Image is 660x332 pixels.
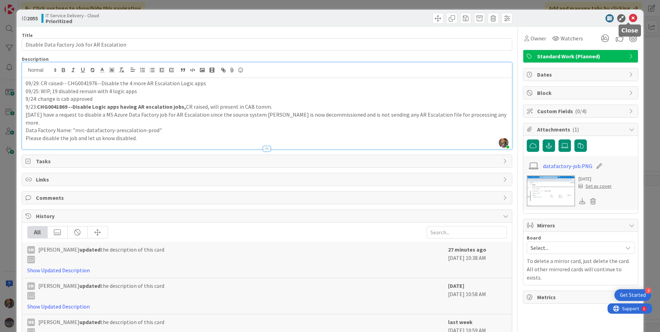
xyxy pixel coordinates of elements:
[36,157,499,165] span: Tasks
[448,282,464,289] b: [DATE]
[579,183,612,190] div: Set as cover
[448,245,507,274] div: [DATE] 10:38 AM
[14,1,31,9] span: Support
[537,221,625,230] span: Mirrors
[537,107,625,115] span: Custom Fields
[537,52,625,60] span: Standard Work (Planned)
[27,303,90,310] a: Show Updated Description
[26,87,508,95] p: 09/25: WIP, 19 disabled remain with 4 logic apps
[427,226,507,238] input: Search...
[614,289,651,301] div: Open Get Started checklist, remaining modules: 3
[499,138,508,148] img: d4mZCzJxnlYlsl7tbRpKOP7QXawjtCsN.jpg
[36,3,38,8] div: 6
[28,226,48,238] div: All
[26,126,508,134] p: Data Factory Name: "mrc-datafactory-arescalation-prod"
[448,319,473,325] b: last week
[27,15,38,22] b: 2055
[448,246,486,253] b: 27 minutes ago
[575,108,586,115] span: ( 0/4 )
[36,194,499,202] span: Comments
[36,175,499,184] span: Links
[537,293,625,301] span: Metrics
[537,70,625,79] span: Dates
[579,197,586,206] div: Download
[26,111,508,126] p: [DATE] have a request to disable a MS Azure Data Factory job for AR Escalation since the source s...
[27,282,35,290] div: SM
[537,89,625,97] span: Block
[36,212,499,220] span: History
[79,319,100,325] b: updated
[22,14,38,22] span: ID
[620,292,646,299] div: Get Started
[543,162,592,170] a: datafactory-job.PNG
[26,103,508,111] p: 9/23: CR raised, will present in CAB tomm.
[79,246,100,253] b: updated
[448,282,507,311] div: [DATE] 10:58 AM
[645,287,651,294] div: 3
[46,13,99,18] span: IT Service Delivery - Cloud
[22,38,512,51] input: type card name here...
[27,246,35,254] div: SM
[527,235,541,240] span: Board
[26,79,508,87] p: 09/29: CR raised-- CHG0041976--Disable the 4 more AR Escalation Logic apps
[27,319,35,326] div: MB
[38,282,164,300] span: [PERSON_NAME] the description of this card
[26,95,508,103] p: 9/24: change is cab approved
[527,257,634,282] p: To delete a mirror card, just delete the card. All other mirrored cards will continue to exists.
[531,243,619,253] span: Select...
[27,267,90,274] a: Show Updated Description
[537,125,625,134] span: Attachments
[46,18,99,24] b: Prioritized
[531,34,546,42] span: Owner
[79,282,100,289] b: updated
[22,32,33,38] label: Title
[579,175,612,183] div: [DATE]
[38,245,164,263] span: [PERSON_NAME] the description of this card
[26,134,508,142] p: Please disable the job and let us know disabled.
[621,27,638,34] h5: Close
[561,34,583,42] span: Watchers
[22,56,49,62] span: Description
[572,126,579,133] span: ( 1 )
[37,103,186,110] strong: CHG0041869 --Disable Logic apps having AR escalation jobs,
